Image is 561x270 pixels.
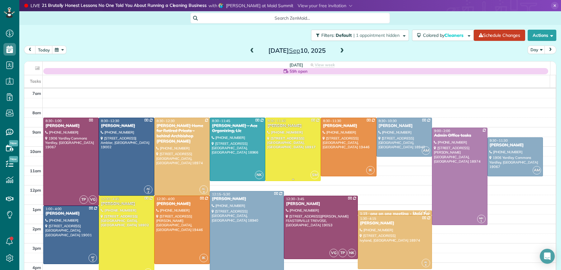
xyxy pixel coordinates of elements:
div: [PERSON_NAME] [45,123,97,129]
div: [PERSON_NAME] [101,201,152,207]
span: NK [255,171,263,179]
span: 8:30 - 12:30 [156,119,175,123]
span: [DATE] [290,62,303,67]
div: Open Intercom Messenger [540,249,555,264]
span: AM [422,146,430,155]
small: 4 [422,262,430,268]
span: AC [91,255,95,259]
div: [PERSON_NAME] Home for Retired Priests - behind Archbishop [PERSON_NAME] [156,123,208,145]
div: Admin Office tasks [434,133,486,138]
button: today [35,46,53,54]
button: Day [528,46,545,54]
small: 4 [422,209,430,214]
button: Colored byCleaners [412,30,474,41]
span: Default [336,32,352,38]
a: Filters: Default | 1 appointment hidden [308,30,409,41]
span: VG [89,195,97,204]
button: next [544,46,556,54]
span: 7am [32,91,41,96]
span: 10am [30,149,41,154]
small: 2 [89,257,97,263]
div: [PERSON_NAME] [156,201,208,207]
span: New [9,140,18,146]
div: [PERSON_NAME] [45,211,97,216]
span: Sep [289,47,300,54]
div: [PERSON_NAME] [286,201,356,207]
span: AC [146,187,150,190]
div: [PERSON_NAME] [101,123,152,129]
div: [PERSON_NAME] [360,221,430,226]
span: | 1 appointment hidden [353,32,400,38]
span: Tasks [30,79,41,84]
span: NK [348,249,356,257]
span: MH [479,216,483,220]
span: IK [366,166,375,174]
div: [PERSON_NAME] [267,123,319,129]
span: 12pm [30,188,41,193]
span: with [209,3,217,8]
span: 12:30 - 4:00 [156,197,175,201]
span: 1:00 - 4:00 [46,207,62,211]
a: Schedule Changes [474,30,525,41]
span: AL [202,187,205,190]
span: AL [424,260,428,264]
span: Filters: [321,32,334,38]
span: AM [533,166,541,174]
span: 8am [32,110,41,115]
button: Actions [528,30,556,41]
span: 1:30 - 4:15 [360,216,376,221]
span: VG [329,249,338,257]
h2: [DATE] 10, 2025 [258,47,336,54]
small: 1 [477,218,485,224]
span: 12:15 - 5:30 [212,192,230,196]
span: Colored by [423,32,466,38]
button: prev [24,46,36,54]
span: SM [310,171,319,179]
div: [PERSON_NAME] - Ace Organizing, Llc [212,123,263,134]
button: Filters: Default | 1 appointment hidden [311,30,409,41]
div: [PERSON_NAME] [212,196,282,202]
span: 59h open [290,68,308,74]
strong: 21 Brutally Honest Lessons No One Told You About Running a Cleaning Business [42,2,207,9]
span: 4pm [32,265,41,270]
span: TP [338,249,347,257]
span: Cleaners [444,32,464,38]
span: IK [199,254,208,262]
span: 9:30 - 11:30 [490,138,508,143]
span: 8:30 - 12:30 [101,119,119,123]
span: 8:30 - 1:00 [46,119,62,123]
small: 4 [200,189,208,195]
span: [PERSON_NAME] at Maid Summit [226,3,293,8]
span: New [9,156,18,162]
span: 1pm [32,207,41,212]
div: [PERSON_NAME] [489,143,541,148]
span: 8:30 - 11:45 [212,119,230,123]
div: [PERSON_NAME] [378,123,430,129]
span: 8:30 - 11:45 [267,119,285,123]
span: 12:30 - 3:45 [286,197,304,201]
span: 8:30 - 11:30 [323,119,341,123]
span: 8:30 - 10:30 [379,119,397,123]
span: TP [79,195,88,204]
div: one on one meeting - Maid For You [370,211,438,217]
span: 9:00 - 2:00 [434,129,450,133]
img: angela-brown-4d683074ae0fcca95727484455e3f3202927d5098cd1ff65ad77dadb9e4011d8.jpg [218,3,223,8]
span: 9am [32,130,41,135]
span: 2pm [32,226,41,231]
span: 3pm [32,246,41,251]
span: View week [315,62,335,67]
span: 11am [30,168,41,173]
small: 2 [144,189,152,195]
span: 12:30 - 4:45 [101,197,119,201]
div: [PERSON_NAME] [323,123,374,129]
